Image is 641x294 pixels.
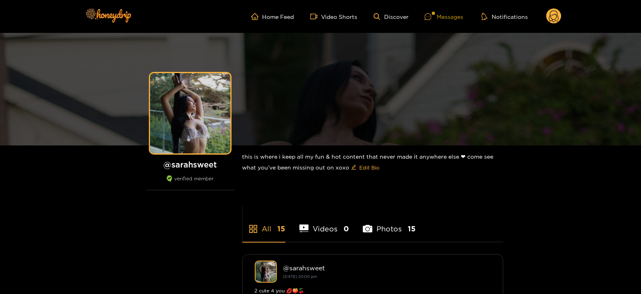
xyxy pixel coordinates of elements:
div: @ sarahsweet [283,264,491,272]
button: Notifications [479,12,530,20]
span: edit [351,165,356,171]
button: editEdit Bio [350,161,381,174]
li: Videos [299,206,349,242]
li: Photos [363,206,415,242]
a: Discover [374,13,409,20]
div: this is where i keep all my fun & hot content that never made it anywhere else ❤︎︎ come see what ... [242,145,503,180]
span: appstore [248,224,258,234]
span: home [251,13,263,20]
li: All [242,206,285,242]
span: 0 [344,224,349,234]
span: Edit Bio [360,163,380,171]
div: verified member [146,176,234,190]
h1: @ sarahsweet [146,159,234,169]
span: video-camera [310,13,322,20]
span: 15 [408,224,415,234]
span: 15 [278,224,285,234]
div: Messages [425,12,463,21]
a: Home Feed [251,13,294,20]
a: Video Shorts [310,13,358,20]
img: sarahsweet [255,261,277,283]
small: [DATE] 20:00 pm [283,274,317,279]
